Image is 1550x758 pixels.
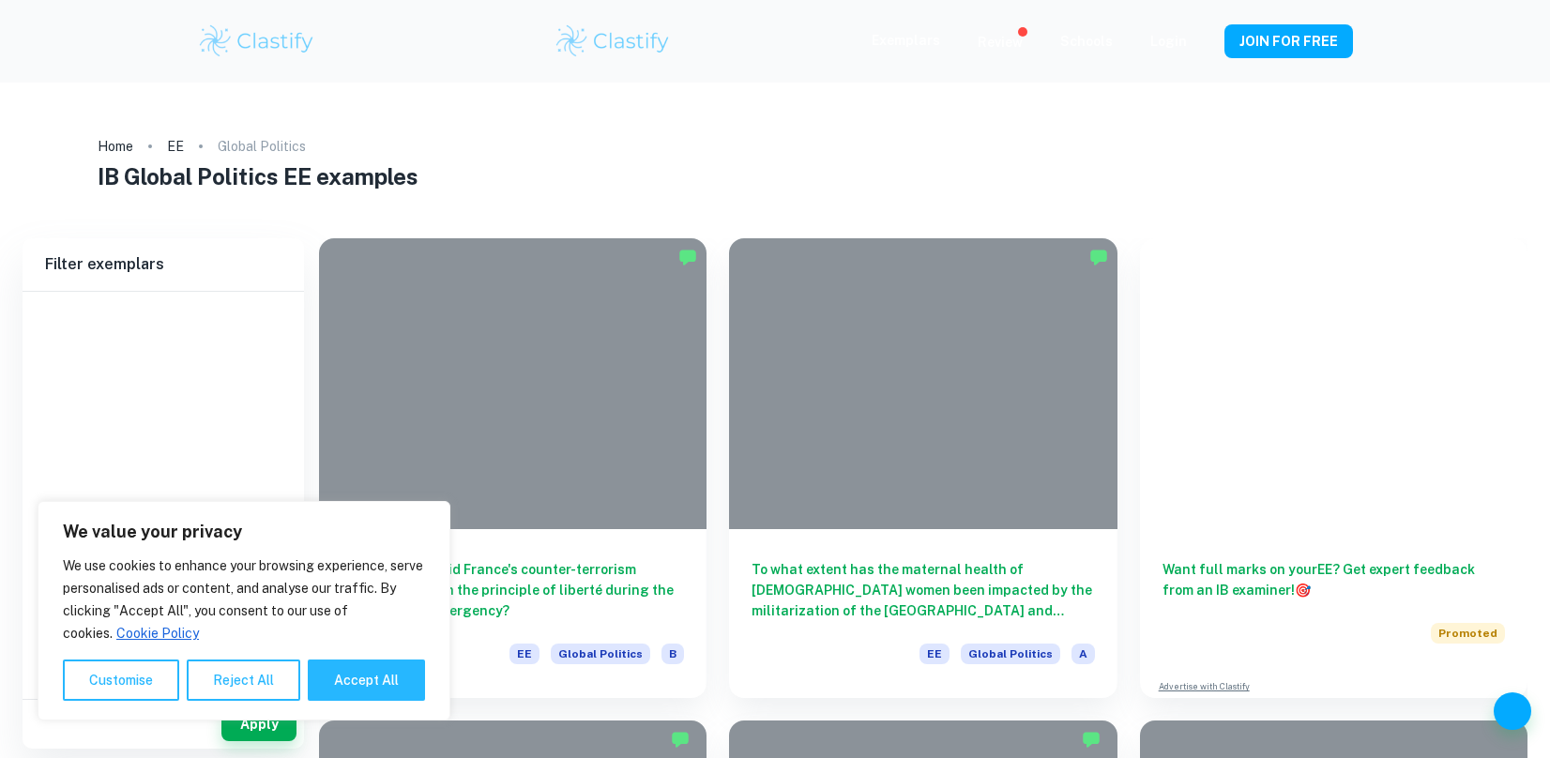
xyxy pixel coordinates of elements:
a: Want full marks on yourEE? Get expert feedback from an IB examiner!Promoted [1140,238,1527,666]
img: Clastify logo [197,23,316,60]
span: Global Politics [961,644,1060,664]
a: Login [1150,34,1187,49]
h6: Want full marks on your EE ? Get expert feedback from an IB examiner! [1162,559,1505,600]
h6: Filter exemplars [23,238,304,291]
a: EE [167,133,184,159]
img: Marked [1089,248,1108,266]
img: Marked [678,248,697,266]
span: Promoted [1431,623,1505,644]
img: Marked [671,730,690,749]
a: To what extent did France's counter-terrorism measures breach the principle of liberté during the... [319,238,707,698]
h6: To what extent has the maternal health of [DEMOGRAPHIC_DATA] women been impacted by the militariz... [752,559,1094,621]
a: Schools [1060,34,1113,49]
a: Home [98,133,133,159]
p: Exemplars [872,30,940,51]
span: EE [509,644,539,664]
p: Global Politics [218,136,306,157]
span: EE [919,644,950,664]
button: JOIN FOR FREE [1224,24,1353,58]
p: Review [978,32,1023,53]
span: A [1071,644,1095,664]
span: B [661,644,684,664]
span: 🎯 [1295,583,1311,598]
h6: To what extent did France's counter-terrorism measures breach the principle of liberté during the... [342,559,684,621]
button: Help and Feedback [1494,692,1531,730]
div: We value your privacy [38,501,450,720]
a: Advertise with Clastify [1159,680,1250,693]
img: Clastify logo [554,23,673,60]
button: Reject All [187,659,300,701]
button: Accept All [308,659,425,701]
img: Marked [1082,730,1101,749]
p: We value your privacy [63,521,425,543]
a: To what extent has the maternal health of [DEMOGRAPHIC_DATA] women been impacted by the militariz... [729,238,1117,698]
button: Apply [221,707,296,741]
a: Cookie Policy [115,625,200,642]
h1: IB Global Politics EE examples [98,159,1452,193]
span: Global Politics [551,644,650,664]
button: Customise [63,659,179,701]
p: We use cookies to enhance your browsing experience, serve personalised ads or content, and analys... [63,554,425,644]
